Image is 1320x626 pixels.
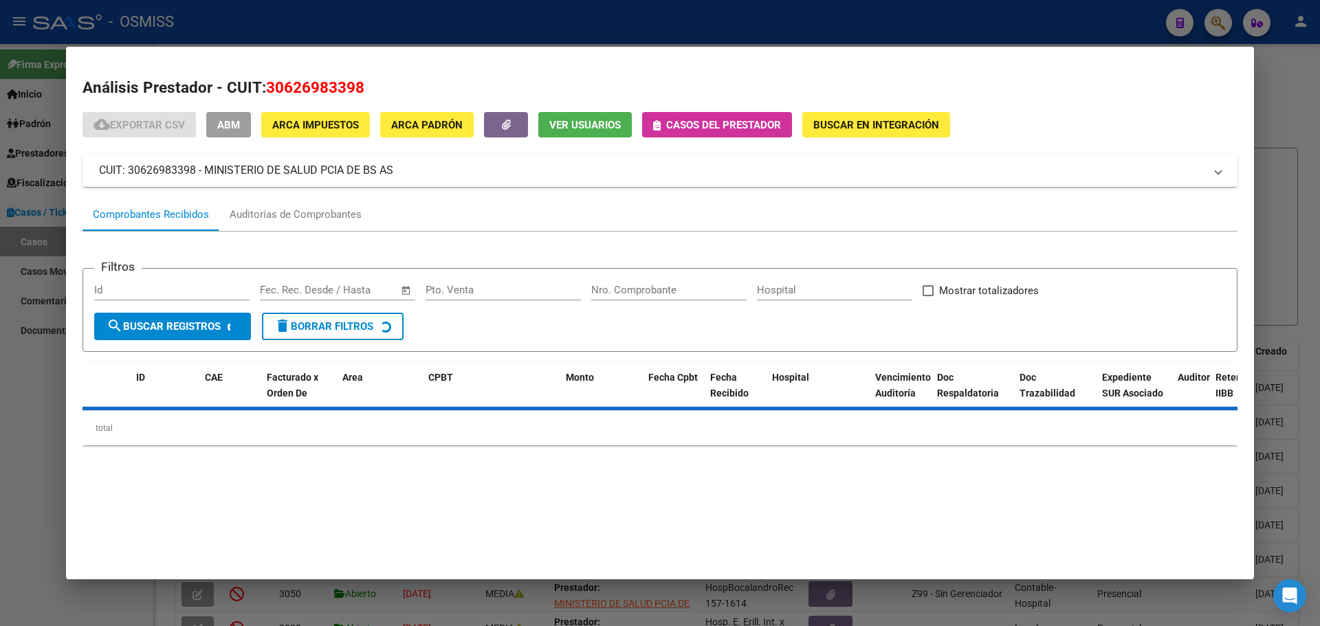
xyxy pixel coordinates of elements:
[107,320,221,333] span: Buscar Registros
[94,258,142,276] h3: Filtros
[875,372,931,399] span: Vencimiento Auditoría
[1215,372,1260,399] span: Retencion IIBB
[560,363,643,423] datatable-header-cell: Monto
[93,119,185,131] span: Exportar CSV
[267,372,318,399] span: Facturado x Orden De
[710,372,749,399] span: Fecha Recibido
[94,313,251,340] button: Buscar Registros
[391,119,463,131] span: ARCA Padrón
[82,154,1237,187] mat-expansion-panel-header: CUIT: 30626983398 - MINISTERIO DE SALUD PCIA DE BS AS
[131,363,199,423] datatable-header-cell: ID
[648,372,698,383] span: Fecha Cpbt
[136,372,145,383] span: ID
[1172,363,1210,423] datatable-header-cell: Auditoria
[272,119,359,131] span: ARCA Impuestos
[82,411,1237,445] div: total
[380,112,474,137] button: ARCA Padrón
[939,282,1039,299] span: Mostrar totalizadores
[767,363,870,423] datatable-header-cell: Hospital
[937,372,999,399] span: Doc Respaldatoria
[342,372,363,383] span: Area
[802,112,950,137] button: Buscar en Integración
[199,363,261,423] datatable-header-cell: CAE
[206,112,251,137] button: ABM
[1097,363,1172,423] datatable-header-cell: Expediente SUR Asociado
[230,207,362,223] div: Auditorías de Comprobantes
[666,119,781,131] span: Casos del prestador
[1020,372,1075,399] span: Doc Trazabilidad
[205,372,223,383] span: CAE
[262,313,404,340] button: Borrar Filtros
[1014,363,1097,423] datatable-header-cell: Doc Trazabilidad
[772,372,809,383] span: Hospital
[932,363,1014,423] datatable-header-cell: Doc Respaldatoria
[274,320,373,333] span: Borrar Filtros
[107,317,123,334] mat-icon: search
[261,363,337,423] datatable-header-cell: Facturado x Orden De
[261,112,370,137] button: ARCA Impuestos
[93,207,209,223] div: Comprobantes Recibidos
[705,363,767,423] datatable-header-cell: Fecha Recibido
[337,363,423,423] datatable-header-cell: Area
[538,112,632,137] button: Ver Usuarios
[82,112,196,137] button: Exportar CSV
[82,76,1237,100] h2: Análisis Prestador - CUIT:
[217,119,240,131] span: ABM
[399,282,415,298] button: Open calendar
[266,78,364,96] span: 30626983398
[274,317,291,334] mat-icon: delete
[813,119,939,131] span: Buscar en Integración
[643,363,705,423] datatable-header-cell: Fecha Cpbt
[1210,363,1265,423] datatable-header-cell: Retencion IIBB
[566,372,594,383] span: Monto
[1102,372,1163,399] span: Expediente SUR Asociado
[423,363,560,423] datatable-header-cell: CPBT
[870,363,932,423] datatable-header-cell: Vencimiento Auditoría
[1273,579,1306,612] div: Open Intercom Messenger
[99,162,1204,179] mat-panel-title: CUIT: 30626983398 - MINISTERIO DE SALUD PCIA DE BS AS
[549,119,621,131] span: Ver Usuarios
[1178,372,1218,383] span: Auditoria
[93,116,110,133] mat-icon: cloud_download
[642,112,792,137] button: Casos del prestador
[260,284,316,296] input: Fecha inicio
[328,284,395,296] input: Fecha fin
[428,372,453,383] span: CPBT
